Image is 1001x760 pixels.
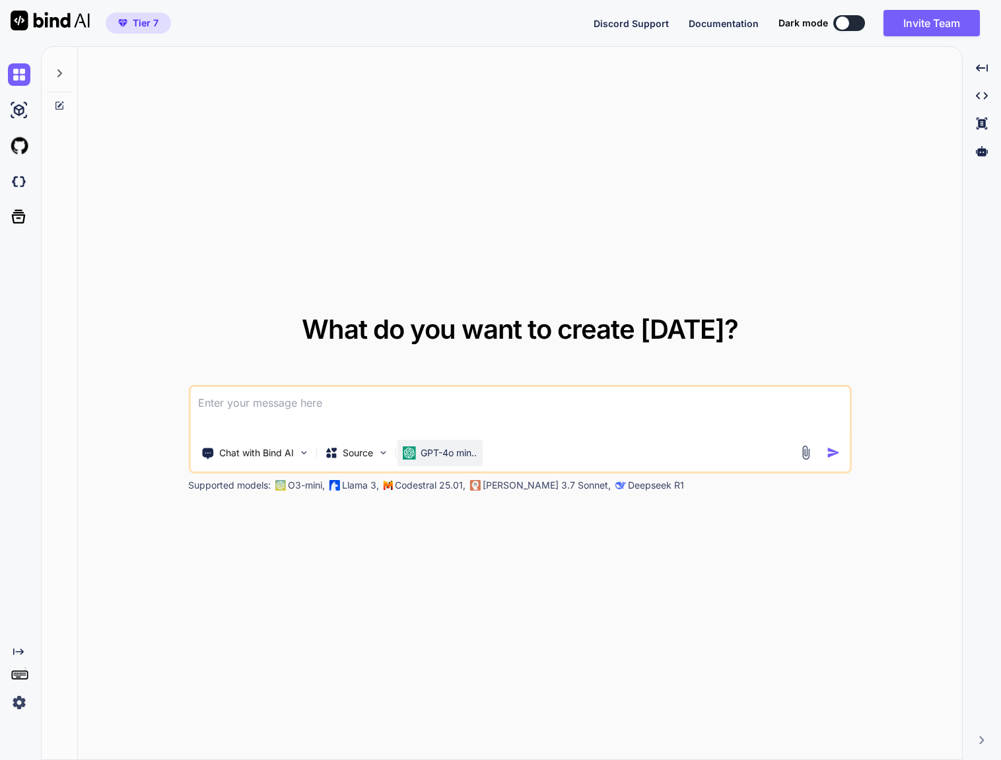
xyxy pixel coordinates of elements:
img: premium [118,19,127,27]
p: Supported models: [188,479,271,492]
p: Codestral 25.01, [395,479,466,492]
img: claude [469,480,480,491]
img: Pick Tools [298,447,309,458]
span: What do you want to create [DATE]? [302,313,738,345]
button: Invite Team [883,10,980,36]
img: ai-studio [8,99,30,121]
p: Llama 3, [342,479,379,492]
button: Documentation [689,17,759,30]
img: darkCloudIdeIcon [8,170,30,193]
img: icon [827,446,841,460]
span: Documentation [689,18,759,29]
span: Dark mode [778,17,828,30]
p: Deepseek R1 [628,479,684,492]
img: claude [615,480,625,491]
p: GPT-4o min.. [421,446,477,460]
p: O3-mini, [288,479,325,492]
img: settings [8,691,30,714]
img: attachment [798,445,813,460]
img: GPT-4o mini [402,446,415,460]
img: Pick Models [377,447,388,458]
img: chat [8,63,30,86]
p: Chat with Bind AI [219,446,294,460]
p: Source [343,446,373,460]
button: premiumTier 7 [106,13,171,34]
img: githubLight [8,135,30,157]
img: GPT-4 [275,480,285,491]
p: [PERSON_NAME] 3.7 Sonnet, [483,479,611,492]
img: Bind AI [11,11,90,30]
button: Discord Support [594,17,669,30]
span: Discord Support [594,18,669,29]
span: Tier 7 [133,17,158,30]
img: Llama2 [329,480,339,491]
img: Mistral-AI [383,481,392,490]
